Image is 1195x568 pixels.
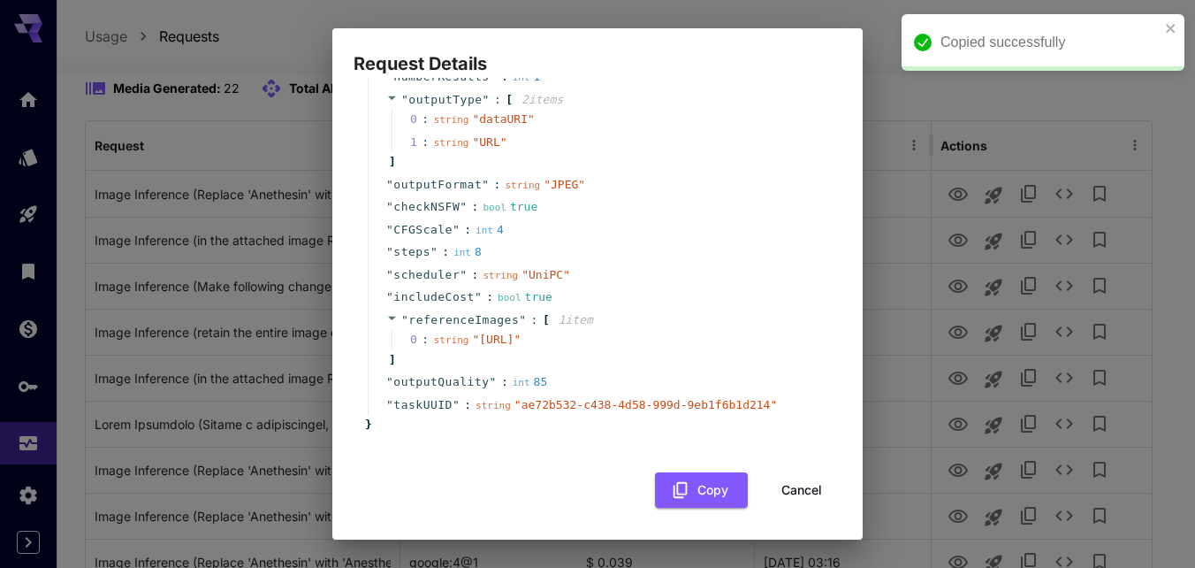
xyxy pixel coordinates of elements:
[486,288,493,306] span: :
[434,334,469,346] span: string
[531,311,538,329] span: :
[410,331,434,349] span: 0
[401,313,408,326] span: "
[386,223,393,236] span: "
[386,245,393,258] span: "
[393,396,453,414] span: taskUUID
[386,178,393,191] span: "
[386,153,396,171] span: ]
[490,375,497,388] span: "
[501,373,508,391] span: :
[386,351,396,369] span: ]
[393,266,460,284] span: scheduler
[655,472,748,509] button: Copy
[362,416,372,434] span: }
[386,375,393,388] span: "
[430,245,438,258] span: "
[393,288,475,306] span: includeCost
[434,137,469,149] span: string
[472,135,506,149] span: " URL "
[472,198,479,216] span: :
[483,198,537,216] div: true
[472,333,521,346] span: " [URL] "
[482,178,489,191] span: "
[453,398,460,411] span: "
[494,176,501,194] span: :
[460,268,467,281] span: "
[386,200,393,213] span: "
[519,313,526,326] span: "
[410,134,434,151] span: 1
[453,247,471,258] span: int
[513,72,530,83] span: int
[464,396,471,414] span: :
[472,112,534,126] span: " dataURI "
[434,114,469,126] span: string
[498,288,552,306] div: true
[393,373,489,391] span: outputQuality
[514,398,777,411] span: " ae72b532-c438-4d58-999d-9eb1f6b1d214 "
[475,290,482,303] span: "
[393,198,460,216] span: checkNSFW
[442,243,449,261] span: :
[410,111,434,128] span: 0
[513,373,548,391] div: 85
[472,266,479,284] span: :
[762,472,841,509] button: Cancel
[494,91,501,109] span: :
[422,134,429,151] div: :
[476,221,504,239] div: 4
[393,221,453,239] span: CFGScale
[513,377,530,388] span: int
[393,243,430,261] span: steps
[422,331,429,349] div: :
[464,221,471,239] span: :
[408,93,482,106] span: outputType
[506,91,513,109] span: [
[422,111,429,128] div: :
[453,243,482,261] div: 8
[386,268,393,281] span: "
[453,223,460,236] span: "
[476,225,493,236] span: int
[393,176,482,194] span: outputFormat
[460,200,467,213] span: "
[521,268,570,281] span: " UniPC "
[386,398,393,411] span: "
[521,93,563,106] span: 2 item s
[386,290,393,303] span: "
[476,400,511,411] span: string
[505,180,540,191] span: string
[498,292,521,303] span: bool
[483,93,490,106] span: "
[483,202,506,213] span: bool
[940,32,1160,53] div: Copied successfully
[483,270,518,281] span: string
[559,313,593,326] span: 1 item
[408,313,519,326] span: referenceImages
[544,178,585,191] span: " JPEG "
[1165,21,1177,35] button: close
[543,311,550,329] span: [
[401,93,408,106] span: "
[332,28,863,78] h2: Request Details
